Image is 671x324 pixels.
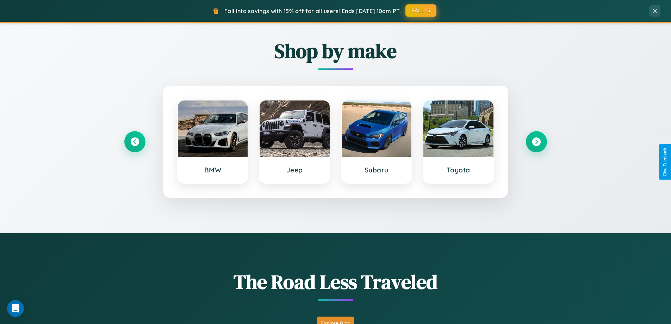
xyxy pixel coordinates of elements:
[349,166,405,174] h3: Subaru
[405,4,436,17] button: FALL15
[224,7,401,14] span: Fall into savings with 15% off for all users! Ends [DATE] 10am PT.
[185,166,241,174] h3: BMW
[124,37,547,65] h2: Shop by make
[7,300,24,317] div: Open Intercom Messenger
[663,148,667,176] div: Give Feedback
[267,166,323,174] h3: Jeep
[430,166,486,174] h3: Toyota
[124,268,547,295] h1: The Road Less Traveled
